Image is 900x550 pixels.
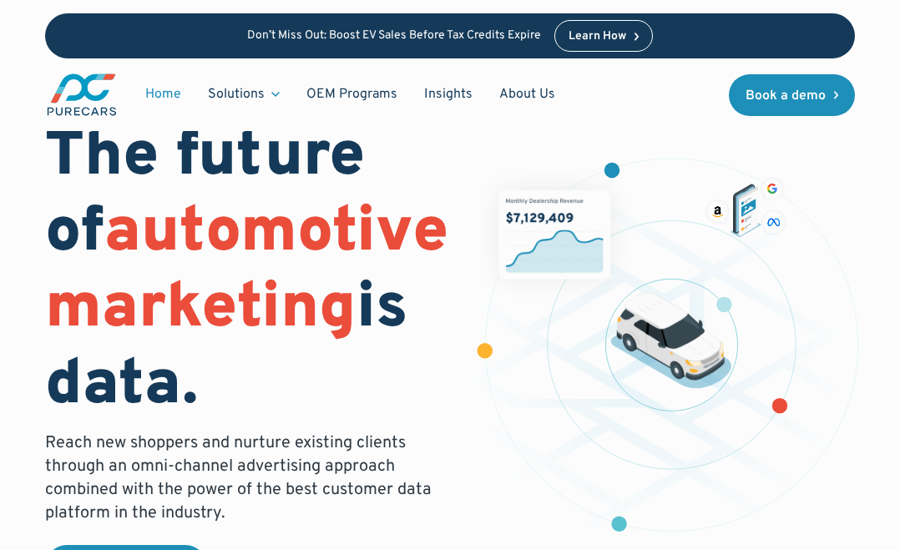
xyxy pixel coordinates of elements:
p: Reach new shoppers and nurture existing clients through an omni-channel advertising approach comb... [45,431,448,525]
h1: The future of is data. [45,120,448,425]
a: Insights [411,78,486,110]
img: illustration of a vehicle [610,293,731,389]
p: Don’t Miss Out: Boost EV Sales Before Tax Credits Expire [247,29,541,43]
a: Home [132,78,195,110]
div: Learn How [569,31,626,43]
img: ads on social media and advertising partners [704,176,787,238]
img: chart showing monthly dealership revenue of $7m [498,189,610,279]
a: Book a demo [729,74,856,116]
img: purecars logo [45,72,119,118]
div: Solutions [195,78,293,110]
a: Learn How [554,20,654,52]
a: About Us [486,78,569,110]
a: OEM Programs [293,78,411,110]
div: Solutions [208,85,265,103]
span: automotive marketing [45,194,448,350]
div: Book a demo [746,89,826,103]
a: main [45,72,119,118]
